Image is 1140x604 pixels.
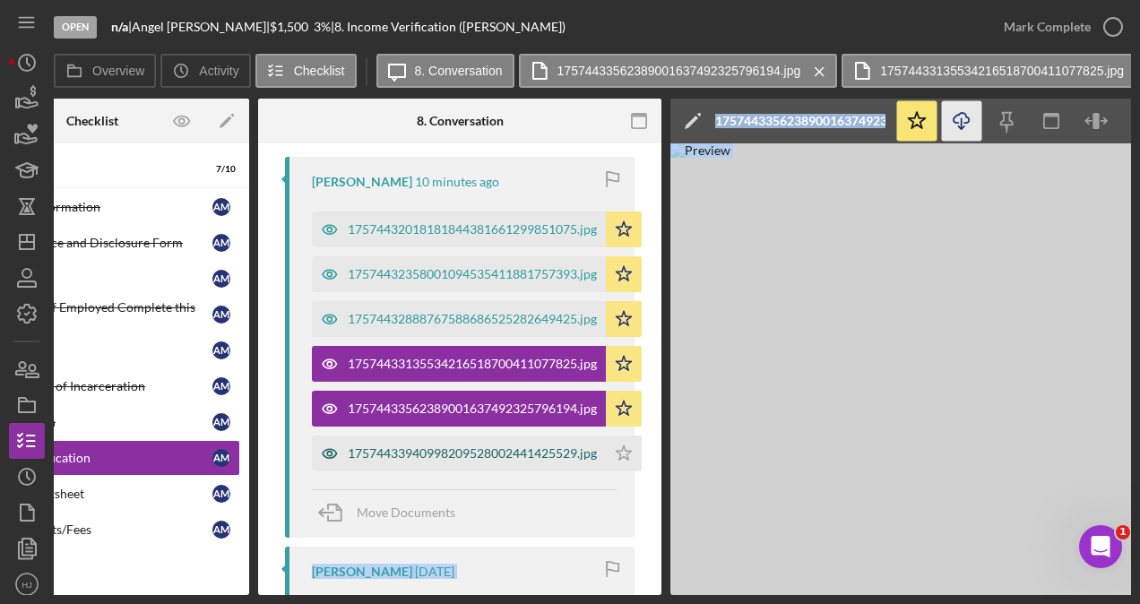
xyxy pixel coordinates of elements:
[212,234,230,252] div: A M
[312,490,473,535] button: Move Documents
[312,391,642,427] button: 17574433562389001637492325796194.jpg
[270,19,308,34] span: $1,500
[212,413,230,431] div: A M
[22,580,32,590] text: HJ
[111,19,128,34] b: n/a
[348,401,597,416] div: 17574433562389001637492325796194.jpg
[212,306,230,324] div: A M
[132,20,270,34] div: Angel [PERSON_NAME] |
[415,64,503,78] label: 8. Conversation
[312,565,412,579] div: [PERSON_NAME]
[417,114,504,128] div: 8. Conversation
[415,175,499,189] time: 2025-09-09 18:44
[348,446,597,461] div: 17574433940998209528002441425529.jpg
[415,565,454,579] time: 2025-09-03 18:06
[312,301,642,337] button: 17574432888767588686525282649425.jpg
[312,211,642,247] button: 17574432018181844381661299851075.jpg
[66,114,118,128] div: Checklist
[92,64,144,78] label: Overview
[54,54,156,88] button: Overview
[348,357,597,371] div: 17574433135534216518700411077825.jpg
[212,377,230,395] div: A M
[348,312,597,326] div: 17574432888767588686525282649425.jpg
[348,222,597,237] div: 17574432018181844381661299851075.jpg
[1004,9,1091,45] div: Mark Complete
[111,20,132,34] div: |
[203,164,236,175] div: 7 / 10
[212,449,230,467] div: A M
[986,9,1131,45] button: Mark Complete
[312,256,642,292] button: 17574432358001094535411881757393.jpg
[212,198,230,216] div: A M
[294,64,345,78] label: Checklist
[880,64,1124,78] label: 17574433135534216518700411077825.jpg
[160,54,250,88] button: Activity
[357,505,455,520] span: Move Documents
[312,346,642,382] button: 17574433135534216518700411077825.jpg
[312,436,642,471] button: 17574433940998209528002441425529.jpg
[331,20,566,34] div: | 8. Income Verification ([PERSON_NAME])
[312,175,412,189] div: [PERSON_NAME]
[212,341,230,359] div: A M
[557,64,801,78] label: 17574433562389001637492325796194.jpg
[519,54,838,88] button: 17574433562389001637492325796194.jpg
[54,16,97,39] div: Open
[314,20,331,34] div: 3 %
[9,566,45,602] button: HJ
[212,521,230,539] div: A M
[1116,525,1130,539] span: 1
[212,485,230,503] div: A M
[199,64,238,78] label: Activity
[715,114,885,128] div: 17574433562389001637492325796194.jpg
[255,54,357,88] button: Checklist
[348,267,597,281] div: 17574432358001094535411881757393.jpg
[212,270,230,288] div: A M
[376,54,514,88] button: 8. Conversation
[1079,525,1122,568] iframe: Intercom live chat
